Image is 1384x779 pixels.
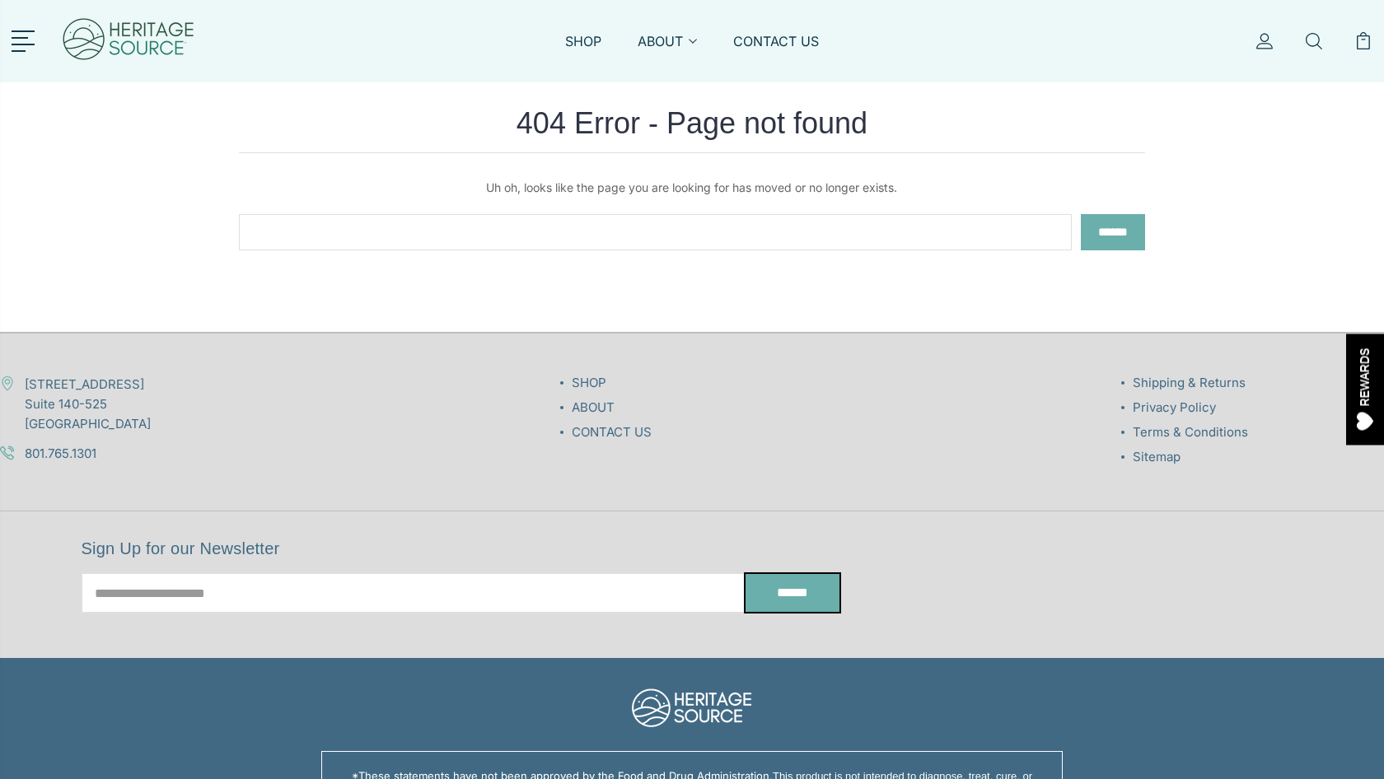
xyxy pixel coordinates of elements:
[1133,375,1246,390] a: Shipping & Returns
[565,32,601,70] a: SHOP
[733,32,819,70] a: CONTACT US
[239,107,1145,153] h1: 404 Error - Page not found
[1133,424,1248,440] a: Terms & Conditions
[572,424,652,440] a: CONTACT US
[638,32,697,70] a: ABOUT
[1133,399,1216,415] a: Privacy Policy
[25,444,96,464] a: 801.765.1301
[81,539,841,558] h5: Sign Up for our Newsletter
[572,399,615,415] a: ABOUT
[1133,449,1181,464] a: Sitemap
[239,178,1145,198] p: Uh oh, looks like the page you are looking for has moved or no longer exists.
[25,375,151,434] span: [STREET_ADDRESS] Suite 140-525 [GEOGRAPHIC_DATA]
[61,8,196,74] img: Heritage Source
[572,375,606,390] a: SHOP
